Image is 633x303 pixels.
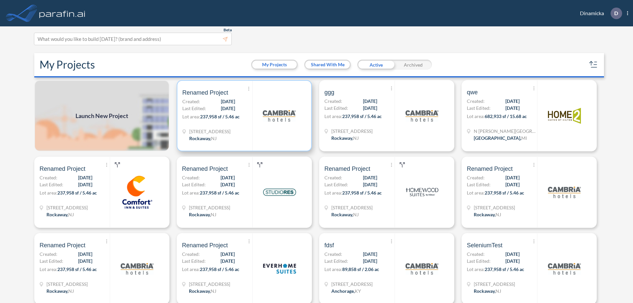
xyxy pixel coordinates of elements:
span: NJ [211,288,216,294]
img: logo [263,252,296,285]
span: N Wyndham Hill Dr NE [474,128,536,135]
span: NJ [496,212,501,217]
span: 237,958 sf / 5.46 ac [200,266,239,272]
span: fdsf [324,241,334,249]
span: 682,933 sf / 15.68 ac [485,113,527,119]
span: Created: [467,251,485,258]
span: NJ [68,288,74,294]
span: 321 Mt Hope Ave [189,204,230,211]
span: 321 Mt Hope Ave [474,204,515,211]
img: logo [263,99,296,132]
span: 237,958 sf / 5.46 ac [342,113,382,119]
span: Lot area: [467,113,485,119]
span: Rockaway , [189,212,211,217]
span: [DATE] [221,98,235,105]
div: Rockaway, NJ [189,211,216,218]
span: [DATE] [78,258,92,264]
div: Anchorage, KY [331,288,361,294]
span: Last Edited: [182,181,206,188]
span: 237,958 sf / 5.46 ac [485,266,524,272]
span: Rockaway , [331,135,353,141]
span: Rockaway , [189,288,211,294]
span: [DATE] [505,174,520,181]
span: Created: [324,174,342,181]
div: Archived [395,60,432,70]
div: Grand Rapids, MI [474,135,527,141]
img: logo [406,176,438,209]
span: Last Edited: [182,258,206,264]
div: Rockaway, NJ [474,288,501,294]
h2: My Projects [40,58,95,71]
span: Rockaway , [474,288,496,294]
span: Created: [182,174,200,181]
span: SeleniumTest [467,241,502,249]
span: NJ [353,135,359,141]
span: 237,958 sf / 5.46 ac [57,266,97,272]
span: Created: [324,98,342,105]
span: [DATE] [221,181,235,188]
span: Created: [324,251,342,258]
span: [DATE] [363,251,377,258]
span: Rockaway , [331,212,353,217]
a: Launch New Project [34,80,169,151]
div: Rockaway, NJ [46,211,74,218]
div: Rockaway, NJ [331,135,359,141]
span: Created: [467,98,485,105]
span: 89,858 sf / 2.06 ac [342,266,379,272]
div: Dinamicka [570,8,628,19]
span: Lot area: [182,190,200,196]
span: [DATE] [505,98,520,105]
span: 321 Mt Hope Ave [331,128,373,135]
img: logo [38,7,87,20]
span: NJ [211,212,216,217]
span: Last Edited: [324,105,348,111]
span: Last Edited: [467,258,491,264]
span: Lot area: [40,266,57,272]
span: 321 Mt Hope Ave [46,281,88,288]
span: [DATE] [78,251,92,258]
span: qwe [467,88,478,96]
span: Created: [40,174,57,181]
span: 237,958 sf / 5.46 ac [342,190,382,196]
span: 1899 Evergreen Rd [331,281,373,288]
span: [DATE] [505,181,520,188]
span: Last Edited: [40,258,63,264]
span: 237,958 sf / 5.46 ac [200,190,239,196]
span: [DATE] [505,251,520,258]
span: NJ [68,212,74,217]
span: Rockaway , [189,136,211,141]
span: Created: [182,251,200,258]
span: 321 Mt Hope Ave [46,204,88,211]
span: 321 Mt Hope Ave [331,204,373,211]
span: NJ [496,288,501,294]
span: Lot area: [324,113,342,119]
span: Anchorage , [331,288,355,294]
span: Created: [182,98,200,105]
img: logo [548,176,581,209]
span: Last Edited: [324,181,348,188]
span: [DATE] [363,105,377,111]
span: Created: [467,174,485,181]
span: MI [521,135,527,141]
span: Renamed Project [40,241,85,249]
span: Renamed Project [182,241,228,249]
img: logo [121,252,154,285]
span: NJ [353,212,359,217]
span: 237,958 sf / 5.46 ac [485,190,524,196]
span: 237,958 sf / 5.46 ac [57,190,97,196]
span: Lot area: [467,266,485,272]
span: Lot area: [182,266,200,272]
span: Launch New Project [75,111,128,120]
span: 321 Mt Hope Ave [189,281,230,288]
img: logo [548,99,581,132]
img: logo [548,252,581,285]
span: Lot area: [182,114,200,119]
span: NJ [211,136,217,141]
span: Renamed Project [324,165,370,173]
span: Rockaway , [474,212,496,217]
span: Last Edited: [324,258,348,264]
span: Last Edited: [467,181,491,188]
span: ggg [324,88,334,96]
img: logo [263,176,296,209]
span: [DATE] [221,105,235,112]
